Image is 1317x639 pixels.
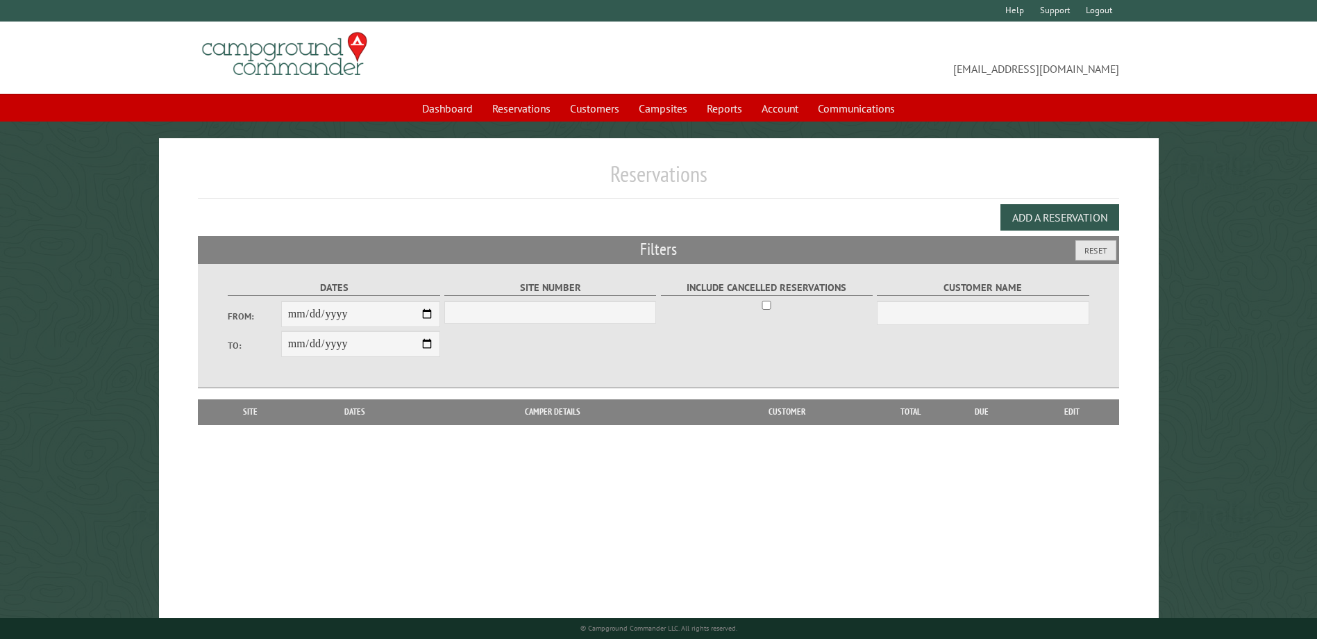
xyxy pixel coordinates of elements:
[753,95,807,122] a: Account
[414,95,481,122] a: Dashboard
[691,399,882,424] th: Customer
[661,280,873,296] label: Include Cancelled Reservations
[198,160,1118,199] h1: Reservations
[228,339,280,352] label: To:
[659,38,1119,77] span: [EMAIL_ADDRESS][DOMAIN_NAME]
[810,95,903,122] a: Communications
[296,399,414,424] th: Dates
[484,95,559,122] a: Reservations
[205,399,295,424] th: Site
[1025,399,1119,424] th: Edit
[228,310,280,323] label: From:
[1075,240,1116,260] button: Reset
[228,280,439,296] label: Dates
[877,280,1089,296] label: Customer Name
[444,280,656,296] label: Site Number
[698,95,750,122] a: Reports
[198,27,371,81] img: Campground Commander
[562,95,628,122] a: Customers
[580,624,737,633] small: © Campground Commander LLC. All rights reserved.
[630,95,696,122] a: Campsites
[1000,204,1119,231] button: Add a Reservation
[882,399,938,424] th: Total
[938,399,1025,424] th: Due
[414,399,691,424] th: Camper Details
[198,236,1118,263] h2: Filters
